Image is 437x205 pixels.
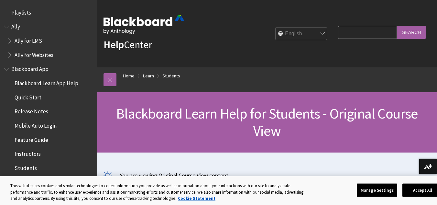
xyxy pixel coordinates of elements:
span: Ally for Websites [15,50,53,58]
span: Release Notes [15,106,48,115]
a: Home [123,72,135,80]
span: Quick Start [15,92,41,101]
a: Students [162,72,180,80]
span: Ally for LMS [15,35,42,44]
a: Learn [143,72,154,80]
nav: Book outline for Anthology Ally Help [4,21,93,61]
img: Blackboard by Anthology [104,15,184,34]
span: Blackboard Learn Help for Students - Original Course View [116,105,418,140]
p: You are viewing Original Course View content [104,171,431,179]
select: Site Language Selector [276,28,327,40]
button: Manage Settings [357,183,397,197]
div: This website uses cookies and similar technologies to collect information you provide as well as ... [10,183,306,202]
span: Blackboard Learn App Help [15,78,78,86]
span: Blackboard App [11,64,49,73]
a: More information about your privacy, opens in a new tab [178,196,215,201]
span: Students [15,163,37,171]
strong: Help [104,38,124,51]
span: Instructors [15,149,41,157]
span: Mobile Auto Login [15,120,57,129]
a: HelpCenter [104,38,152,51]
nav: Book outline for Playlists [4,7,93,18]
span: Playlists [11,7,31,16]
span: Ally [11,21,20,30]
input: Search [397,26,426,39]
span: Feature Guide [15,134,48,143]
